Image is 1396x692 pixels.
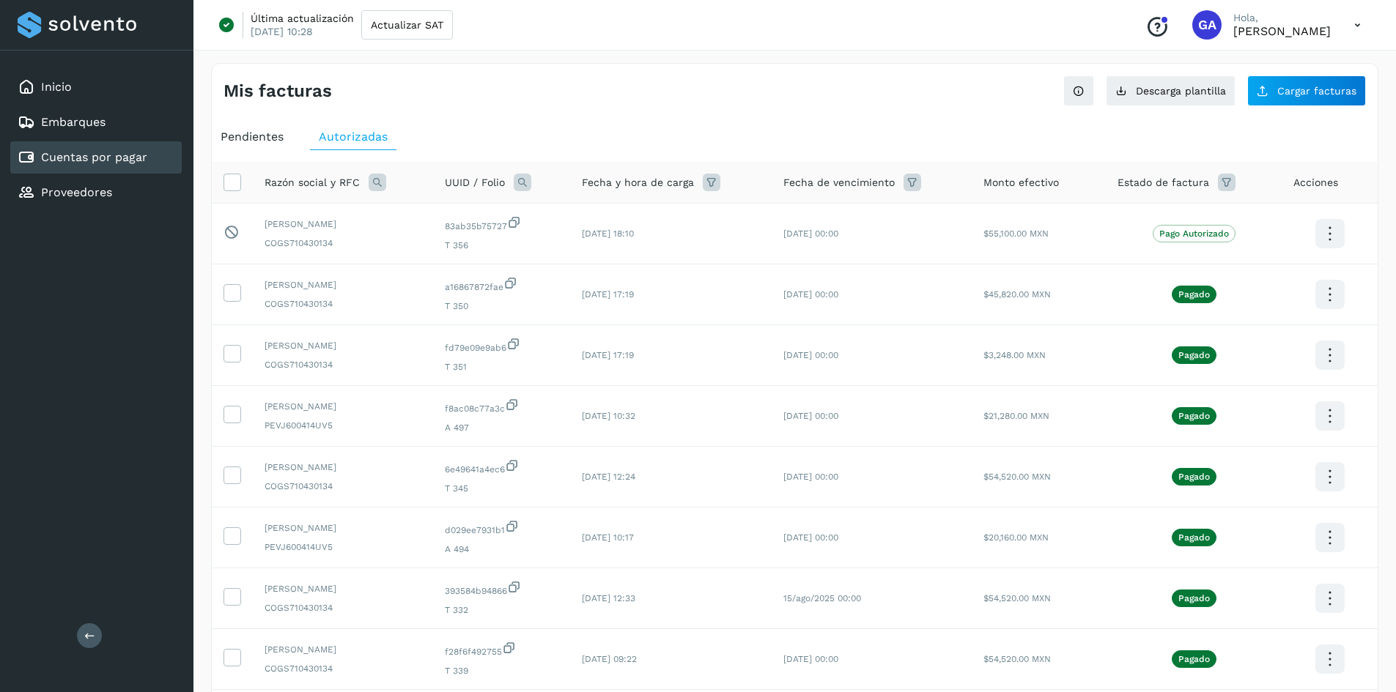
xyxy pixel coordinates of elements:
[445,664,558,677] span: T 339
[1233,12,1331,24] p: Hola,
[265,217,421,231] span: [PERSON_NAME]
[445,421,558,434] span: A 497
[783,472,838,482] span: [DATE] 00:00
[783,289,838,300] span: [DATE] 00:00
[783,175,895,190] span: Fecha de vencimiento
[783,411,838,421] span: [DATE] 00:00
[445,580,558,598] span: 393584b94866
[983,532,1049,543] span: $20,160.00 MXN
[983,175,1059,190] span: Monto efectivo
[1106,75,1236,106] button: Descarga plantilla
[983,228,1049,239] span: $55,100.00 MXN
[265,540,421,554] span: PEVJ600414UV5
[251,25,313,38] p: [DATE] 10:28
[445,543,558,556] span: A 494
[582,228,634,239] span: [DATE] 18:10
[582,411,635,421] span: [DATE] 10:32
[783,350,838,360] span: [DATE] 00:00
[221,130,284,144] span: Pendientes
[445,482,558,495] span: T 345
[582,472,635,482] span: [DATE] 12:24
[582,175,694,190] span: Fecha y hora de carga
[1178,350,1210,360] p: Pagado
[10,106,182,138] div: Embarques
[1178,472,1210,482] p: Pagado
[41,115,106,129] a: Embarques
[265,175,360,190] span: Razón social y RFC
[1178,532,1210,543] p: Pagado
[445,519,558,537] span: d029ee7931b1
[265,582,421,595] span: [PERSON_NAME]
[445,603,558,617] span: T 332
[265,358,421,371] span: COGS710430134
[983,411,1049,421] span: $21,280.00 MXN
[265,601,421,614] span: COGS710430134
[582,654,637,664] span: [DATE] 09:22
[1118,175,1209,190] span: Estado de factura
[10,141,182,174] div: Cuentas por pagar
[1178,411,1210,421] p: Pagado
[983,350,1046,360] span: $3,248.00 MXN
[265,339,421,352] span: [PERSON_NAME]
[783,532,838,543] span: [DATE] 00:00
[265,521,421,535] span: [PERSON_NAME]
[265,400,421,413] span: [PERSON_NAME]
[1178,593,1210,603] p: Pagado
[10,71,182,103] div: Inicio
[445,360,558,373] span: T 351
[41,185,112,199] a: Proveedores
[265,461,421,474] span: [PERSON_NAME]
[1178,289,1210,300] p: Pagado
[783,593,861,603] span: 15/ago/2025 00:00
[361,10,453,40] button: Actualizar SAT
[445,641,558,658] span: f28f6f492755
[582,289,634,300] span: [DATE] 17:19
[983,472,1051,482] span: $54,520.00 MXN
[265,643,421,656] span: [PERSON_NAME]
[983,654,1051,664] span: $54,520.00 MXN
[371,20,443,30] span: Actualizar SAT
[265,419,421,432] span: PEVJ600414UV5
[251,12,354,25] p: Última actualización
[582,350,634,360] span: [DATE] 17:19
[445,458,558,476] span: 6e49641a4ec6
[265,278,421,291] span: [PERSON_NAME]
[582,593,635,603] span: [DATE] 12:33
[41,80,72,94] a: Inicio
[445,300,558,313] span: T 350
[445,215,558,233] span: 83ab35b75727
[445,276,558,294] span: a16867872fae
[445,239,558,252] span: T 356
[224,81,332,102] h4: Mis facturas
[445,337,558,354] span: fd79e09e9ab6
[265,662,421,675] span: COGS710430134
[1293,175,1338,190] span: Acciones
[783,654,838,664] span: [DATE] 00:00
[265,297,421,310] span: COGS710430134
[1136,86,1226,96] span: Descarga plantilla
[265,237,421,250] span: COGS710430134
[10,176,182,209] div: Proveedores
[1233,24,1331,38] p: GERARDO AMADOR
[1277,86,1356,96] span: Cargar facturas
[783,228,838,239] span: [DATE] 00:00
[41,150,147,164] a: Cuentas por pagar
[1178,654,1210,664] p: Pagado
[983,593,1051,603] span: $54,520.00 MXN
[445,398,558,415] span: f8ac08c77a3c
[1247,75,1366,106] button: Cargar facturas
[582,532,634,543] span: [DATE] 10:17
[983,289,1051,300] span: $45,820.00 MXN
[1159,228,1229,239] p: Pago Autorizado
[265,480,421,493] span: COGS710430134
[445,175,505,190] span: UUID / Folio
[319,130,388,144] span: Autorizadas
